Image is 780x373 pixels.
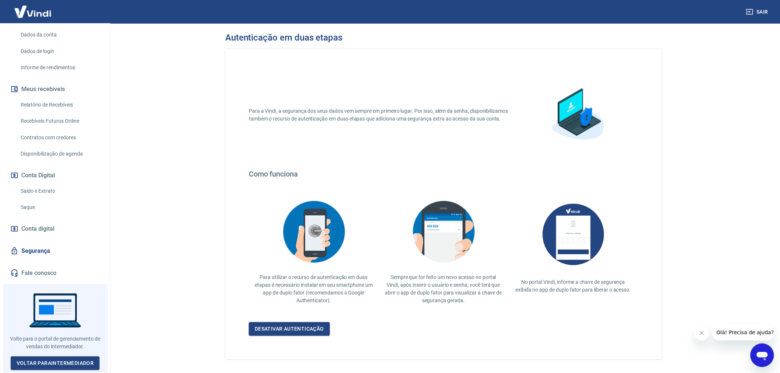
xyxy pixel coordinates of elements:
[9,167,101,184] button: Conta Digital
[18,27,101,42] a: Dados da conta
[18,60,101,75] a: Informe de rendimentos
[21,224,55,234] span: Conta digital
[18,130,101,145] a: Contratos com credores
[249,170,638,178] h4: Como funciona
[407,196,480,268] img: explication-mfa3.c449ef126faf1c3e3bb9.png
[225,32,342,43] h3: Autenticação em duas etapas
[255,273,373,304] p: Para utilizar o recurso de autenticação em duas etapas é necessário instalar em seu smartphone um...
[249,322,330,336] a: Desativar autenticação
[9,81,101,97] button: Meus recebíveis
[9,221,101,237] a: Conta digital
[18,44,101,59] a: Dados de login
[249,107,517,123] p: Para a Vindi, a segurança dos seus dados vem sempre em primeiro lugar. Por isso, além da senha, d...
[536,196,610,272] img: AUbNX1O5CQAAAABJRU5ErkJggg==
[694,326,709,341] iframe: Fechar mensagem
[18,146,101,161] a: Disponibilização de agenda
[745,5,771,19] button: Sair
[9,0,57,23] img: Vindi
[18,97,101,112] a: Relatório de Recebíveis
[9,265,101,281] a: Fale conosco
[712,324,774,341] iframe: Mensagem da empresa
[384,273,502,304] p: Sempre que for feito um novo acesso no portal Vindi, após inserir o usuário e senha, você terá qu...
[9,243,101,259] a: Segurança
[18,184,101,199] a: Saldo e Extrato
[277,196,351,268] img: explication-mfa2.908d58f25590a47144d3.png
[751,344,774,367] iframe: Botão para abrir a janela de mensagens
[11,356,100,370] a: Voltar paraIntermediador
[514,278,632,294] p: No portal Vindi, informe a chave de segurança exibida no app de duplo fator para liberar o acesso.
[18,200,101,215] a: Saque
[541,78,614,152] img: explication-mfa1.88a31355a892c34851cc.png
[18,114,101,129] a: Recebíveis Futuros Online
